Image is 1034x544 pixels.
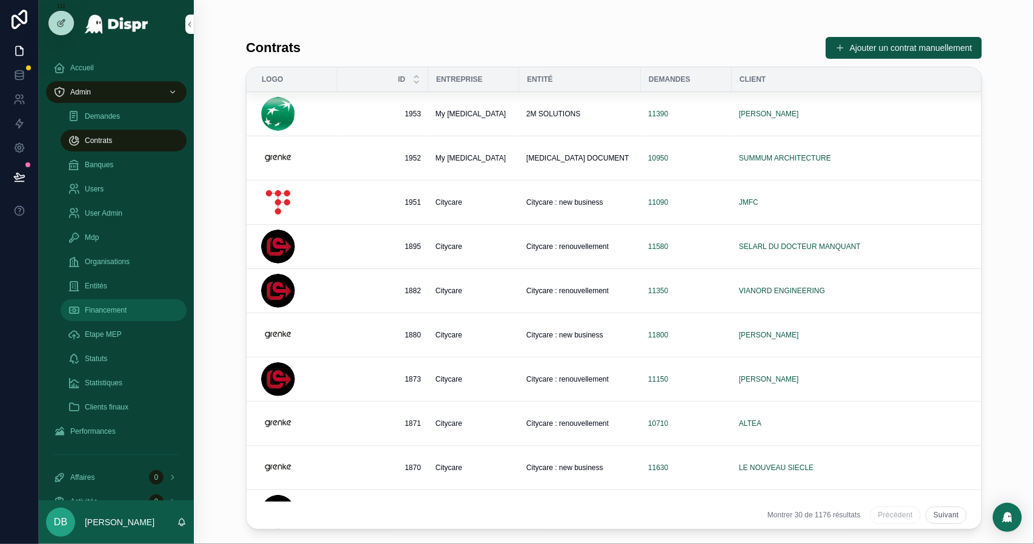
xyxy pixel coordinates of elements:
a: Citycare [436,286,512,296]
a: Citycare : renouvellement [526,419,634,428]
span: Affaires [70,473,94,482]
span: Logo [262,75,283,84]
span: Montrer 30 de 1176 résultats [767,511,860,520]
a: Citycare : new business [526,463,634,473]
span: Citycare [436,242,462,251]
a: JMFC [739,197,974,207]
a: 10950 [648,153,724,163]
span: 2M SOLUTIONS [526,109,580,119]
span: Citycare [436,286,462,296]
a: 11800 [648,330,724,340]
a: JMFC [739,197,758,207]
span: Performances [70,426,116,436]
a: [PERSON_NAME] [739,109,974,119]
a: Mdp [61,227,187,248]
span: [PERSON_NAME] [739,109,799,119]
a: 11150 [648,374,668,384]
span: Citycare [436,374,462,384]
a: Accueil [46,57,187,79]
a: Banques [61,154,187,176]
span: SELARL DU DOCTEUR MANQUANT [739,242,861,251]
a: Demandes [61,105,187,127]
div: 0 [149,494,164,509]
div: Open Intercom Messenger [993,503,1022,532]
a: 11390 [648,109,724,119]
span: Citycare : new business [526,330,603,340]
a: SELARL DU DOCTEUR MANQUANT [739,242,974,251]
a: Affaires0 [46,466,187,488]
span: Citycare [436,419,462,428]
a: SUMMUM ARCHITECTURE [739,153,974,163]
span: Citycare : new business [526,463,603,473]
span: Citycare : renouvellement [526,286,609,296]
a: 1895 [345,242,421,251]
a: 1873 [345,374,421,384]
span: Statistiques [85,378,122,388]
a: Statuts [61,348,187,370]
h1: Contrats [246,39,300,56]
a: My [MEDICAL_DATA] [436,153,512,163]
a: ALTEA [739,419,761,428]
a: [PERSON_NAME] [739,330,799,340]
span: 11350 [648,286,668,296]
a: [PERSON_NAME] [739,374,974,384]
a: Statistiques [61,372,187,394]
span: Citycare [436,463,462,473]
span: Citycare : renouvellement [526,419,609,428]
span: 1882 [345,286,421,296]
a: Citycare : renouvellement [526,242,634,251]
span: [MEDICAL_DATA] DOCUMENT [526,153,629,163]
a: Financement [61,299,187,321]
a: Citycare [436,242,512,251]
a: VIANORD ENGINEERING [739,286,974,296]
a: 1951 [345,197,421,207]
span: My [MEDICAL_DATA] [436,153,506,163]
span: 11090 [648,197,668,207]
a: Performances [46,420,187,442]
span: 11630 [648,463,668,473]
a: 11150 [648,374,724,384]
span: Entité [527,75,553,84]
span: My [MEDICAL_DATA] [436,109,506,119]
a: Citycare [436,330,512,340]
span: Banques [85,160,113,170]
a: Entités [61,275,187,297]
button: Ajouter un contrat manuellement [826,37,982,59]
a: Citycare [436,374,512,384]
a: ALTEA [739,419,974,428]
a: Contrats [61,130,187,151]
a: Citycare [436,197,512,207]
a: Citycare [436,419,512,428]
button: Suivant [926,506,967,524]
a: Citycare : renouvellement [526,374,634,384]
a: 11800 [648,330,668,340]
a: Users [61,178,187,200]
a: Admin [46,81,187,103]
a: Citycare : new business [526,330,634,340]
a: 10950 [648,153,668,163]
span: Citycare : renouvellement [526,242,609,251]
span: Client [740,75,766,84]
a: 11390 [648,109,668,119]
span: Statuts [85,354,107,363]
div: 0 [149,470,164,485]
span: Citycare [436,197,462,207]
a: 11350 [648,286,724,296]
span: 1871 [345,419,421,428]
a: User Admin [61,202,187,224]
span: VIANORD ENGINEERING [739,286,825,296]
a: Organisations [61,251,187,273]
a: [PERSON_NAME] [739,330,974,340]
a: 1870 [345,463,421,473]
a: SUMMUM ARCHITECTURE [739,153,831,163]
